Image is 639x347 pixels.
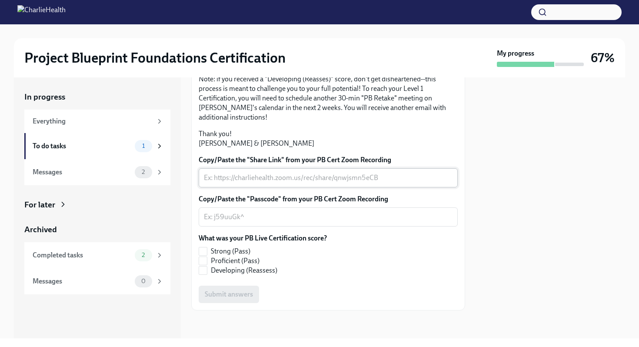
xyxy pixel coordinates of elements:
[33,250,131,260] div: Completed tasks
[33,277,131,286] div: Messages
[136,252,150,258] span: 2
[137,143,150,149] span: 1
[24,224,170,235] a: Archived
[24,159,170,185] a: Messages2
[33,117,152,126] div: Everything
[136,169,150,175] span: 2
[24,133,170,159] a: To do tasks1
[17,5,66,19] img: CharlieHealth
[199,155,458,165] label: Copy/Paste the "Share Link" from your PB Cert Zoom Recording
[199,74,458,122] p: Note: if you received a "Developing (Reasses)" score, don't get disheartened--this process is mea...
[24,49,286,67] h2: Project Blueprint Foundations Certification
[24,110,170,133] a: Everything
[211,266,277,275] span: Developing (Reassess)
[24,199,55,210] div: For later
[199,194,458,204] label: Copy/Paste the "Passcode" from your PB Cert Zoom Recording
[24,268,170,294] a: Messages0
[591,50,615,66] h3: 67%
[199,234,327,243] label: What was your PB Live Certification score?
[33,141,131,151] div: To do tasks
[497,49,534,58] strong: My progress
[24,242,170,268] a: Completed tasks2
[24,91,170,103] a: In progress
[199,129,458,148] p: Thank you! [PERSON_NAME] & [PERSON_NAME]
[211,247,250,256] span: Strong (Pass)
[24,199,170,210] a: For later
[136,278,151,284] span: 0
[33,167,131,177] div: Messages
[211,256,260,266] span: Proficient (Pass)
